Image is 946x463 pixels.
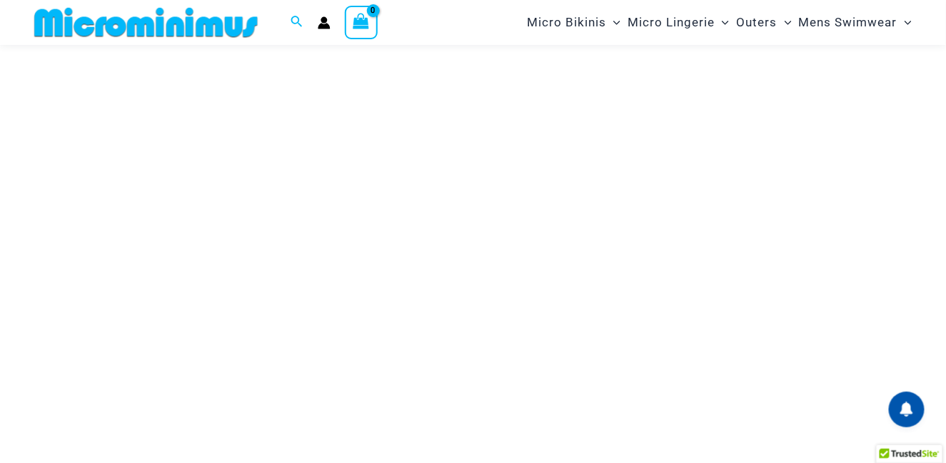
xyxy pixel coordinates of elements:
[778,4,792,41] span: Menu Toggle
[345,6,378,39] a: View Shopping Cart, empty
[606,4,620,41] span: Menu Toggle
[733,4,795,41] a: OutersMenu ToggleMenu Toggle
[523,4,624,41] a: Micro BikinisMenu ToggleMenu Toggle
[715,4,729,41] span: Menu Toggle
[628,4,715,41] span: Micro Lingerie
[29,6,263,39] img: MM SHOP LOGO FLAT
[291,14,303,31] a: Search icon link
[897,4,912,41] span: Menu Toggle
[521,2,917,43] nav: Site Navigation
[624,4,733,41] a: Micro LingerieMenu ToggleMenu Toggle
[318,16,331,29] a: Account icon link
[737,4,778,41] span: Outers
[527,4,606,41] span: Micro Bikinis
[795,4,915,41] a: Mens SwimwearMenu ToggleMenu Toggle
[799,4,897,41] span: Mens Swimwear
